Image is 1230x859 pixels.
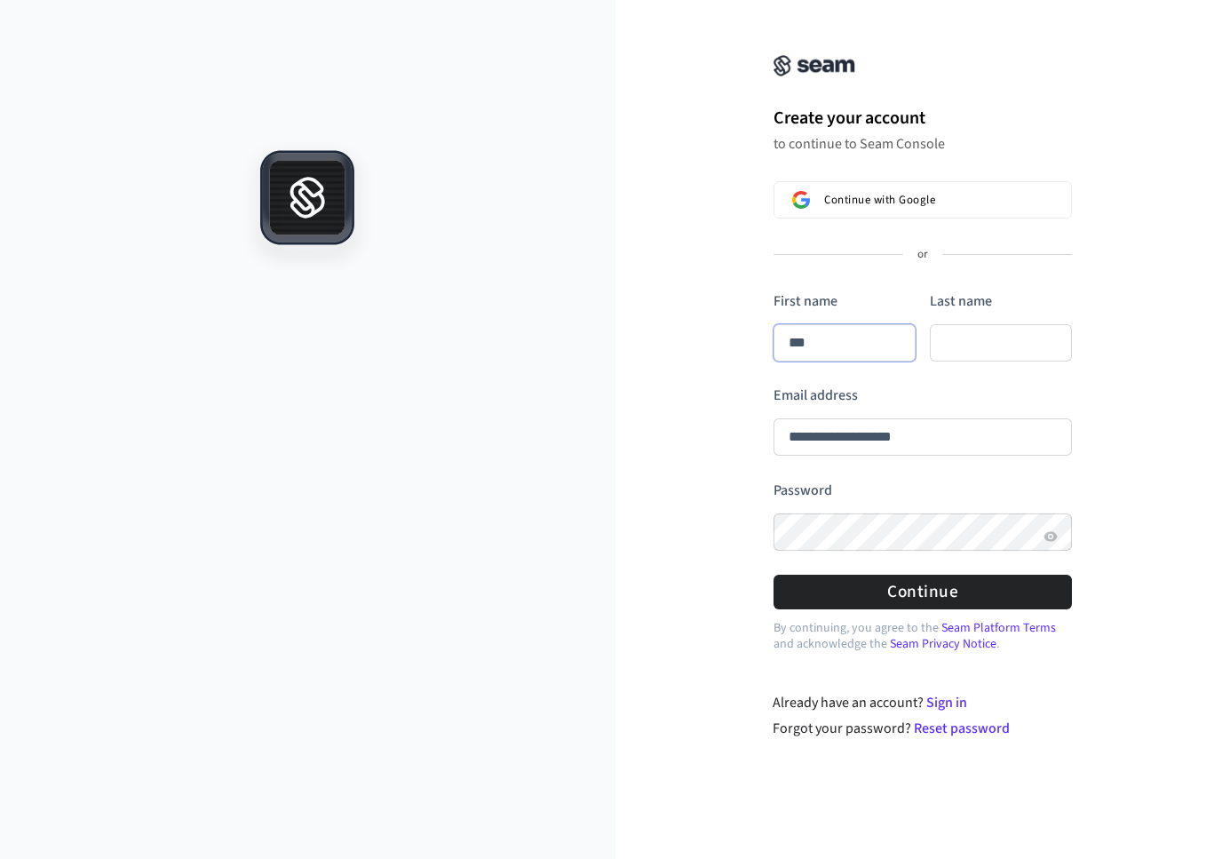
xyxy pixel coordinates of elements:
[792,191,810,209] img: Sign in with Google
[774,291,837,311] label: First name
[774,575,1072,609] button: Continue
[773,692,1072,713] div: Already have an account?
[774,105,1072,131] h1: Create your account
[890,635,996,653] a: Seam Privacy Notice
[774,135,1072,153] p: to continue to Seam Console
[926,693,967,712] a: Sign in
[941,619,1056,637] a: Seam Platform Terms
[774,181,1072,219] button: Sign in with GoogleContinue with Google
[773,718,1072,739] div: Forgot your password?
[1040,526,1061,547] button: Show password
[914,719,1010,738] a: Reset password
[774,481,832,500] label: Password
[824,193,935,207] span: Continue with Google
[917,247,928,263] p: or
[774,620,1072,652] p: By continuing, you agree to the and acknowledge the .
[774,55,855,76] img: Seam Console
[774,386,858,405] label: Email address
[930,291,992,311] label: Last name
